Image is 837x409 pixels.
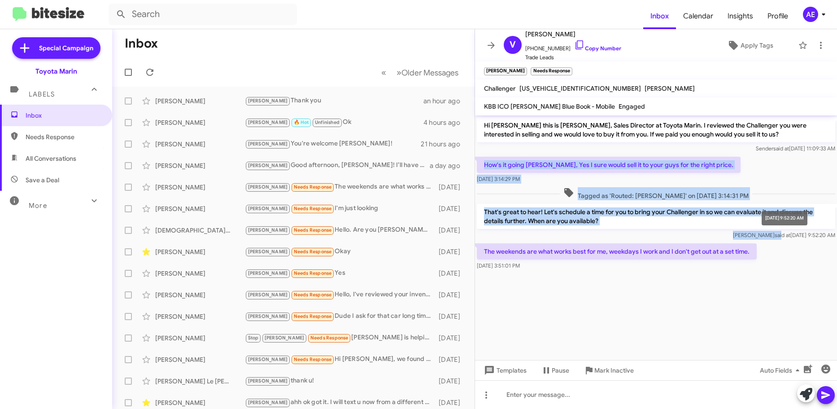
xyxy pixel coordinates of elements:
[484,102,615,110] span: KBB ICO [PERSON_NAME] Blue Book - Mobile
[248,335,259,341] span: Stop
[294,270,332,276] span: Needs Response
[435,183,467,192] div: [DATE]
[477,204,835,229] p: That's great to hear! Let's schedule a time for you to bring your Challenger in so we can evaluat...
[245,268,435,278] div: Yes
[645,84,695,92] span: [PERSON_NAME]
[435,398,467,407] div: [DATE]
[391,63,464,82] button: Next
[803,7,818,22] div: AE
[245,117,423,128] div: Ok
[155,226,245,235] div: [DEMOGRAPHIC_DATA][PERSON_NAME]
[294,313,332,319] span: Needs Response
[435,334,467,343] div: [DATE]
[155,140,245,149] div: [PERSON_NAME]
[477,262,520,269] span: [DATE] 3:51:01 PM
[294,249,332,255] span: Needs Response
[594,362,634,378] span: Mark Inactive
[245,160,430,171] div: Good afternoon, [PERSON_NAME]! I’ll have one of our sales consultants reach out shortly with our ...
[26,111,102,120] span: Inbox
[775,232,790,238] span: said at
[245,203,435,214] div: I'm just looking
[576,362,641,378] button: Mark Inactive
[155,247,245,256] div: [PERSON_NAME]
[477,243,757,259] p: The weekends are what works best for me, weekdays I work and I don't get out at a set time.
[26,154,76,163] span: All Conversations
[753,362,810,378] button: Auto Fields
[397,67,401,78] span: »
[619,102,645,110] span: Engaged
[519,84,641,92] span: [US_VEHICLE_IDENTIFICATION_NUMBER]
[560,187,752,200] span: Tagged as 'Routed: [PERSON_NAME]' on [DATE] 3:14:31 PM
[294,292,332,298] span: Needs Response
[315,119,340,125] span: Unfinished
[760,3,795,29] a: Profile
[435,355,467,364] div: [DATE]
[248,206,288,211] span: [PERSON_NAME]
[760,362,803,378] span: Auto Fields
[477,117,835,142] p: Hi [PERSON_NAME] this is [PERSON_NAME], Sales Director at Toyota Marin. I reviewed the Challenger...
[706,37,794,53] button: Apply Tags
[531,67,572,75] small: Needs Response
[155,290,245,299] div: [PERSON_NAME]
[477,176,520,182] span: [DATE] 3:14:29 PM
[773,145,789,152] span: said at
[574,45,621,52] a: Copy Number
[423,97,467,106] div: an hour ago
[248,400,288,405] span: [PERSON_NAME]
[39,44,93,53] span: Special Campaign
[155,161,245,170] div: [PERSON_NAME]
[421,140,467,149] div: 21 hours ago
[26,132,102,141] span: Needs Response
[155,118,245,127] div: [PERSON_NAME]
[435,290,467,299] div: [DATE]
[525,40,621,53] span: [PHONE_NUMBER]
[245,246,435,257] div: Okay
[294,119,309,125] span: 🔥 Hot
[720,3,760,29] a: Insights
[29,202,47,210] span: More
[401,68,458,78] span: Older Messages
[155,334,245,343] div: [PERSON_NAME]
[376,63,464,82] nav: Page navigation example
[510,38,516,52] span: V
[155,204,245,213] div: [PERSON_NAME]
[245,290,435,300] div: Hello, I've reviewed your inventory and I don't we anything in can really afford at this time. Th...
[12,37,100,59] a: Special Campaign
[294,206,332,211] span: Needs Response
[435,226,467,235] div: [DATE]
[477,157,741,173] p: How's it going [PERSON_NAME], Yes I sure would sell it to your guys for the right price.
[294,356,332,362] span: Needs Response
[155,355,245,364] div: [PERSON_NAME]
[109,4,297,25] input: Search
[294,227,332,233] span: Needs Response
[245,225,435,235] div: Hello. Are you [PERSON_NAME]'s supervisor?
[430,161,467,170] div: a day ago
[525,29,621,40] span: [PERSON_NAME]
[741,37,773,53] span: Apply Tags
[534,362,576,378] button: Pause
[248,292,288,298] span: [PERSON_NAME]
[484,67,527,75] small: [PERSON_NAME]
[552,362,569,378] span: Pause
[245,354,435,365] div: Hi [PERSON_NAME], we found one that might be a good match at [GEOGRAPHIC_DATA]. I gave our great ...
[310,335,349,341] span: Needs Response
[248,227,288,233] span: [PERSON_NAME]
[155,377,245,386] div: [PERSON_NAME] Le [PERSON_NAME]
[435,247,467,256] div: [DATE]
[248,249,288,255] span: [PERSON_NAME]
[475,362,534,378] button: Templates
[155,97,245,106] div: [PERSON_NAME]
[525,53,621,62] span: Trade Leads
[294,184,332,190] span: Needs Response
[245,376,435,386] div: thank u!
[248,163,288,168] span: [PERSON_NAME]
[643,3,676,29] span: Inbox
[248,184,288,190] span: [PERSON_NAME]
[248,119,288,125] span: [PERSON_NAME]
[423,118,467,127] div: 4 hours ago
[245,333,435,343] div: [PERSON_NAME] is helping us thank you
[376,63,392,82] button: Previous
[245,96,423,106] div: Thank you
[245,311,435,321] div: Dude I ask for that car long time ago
